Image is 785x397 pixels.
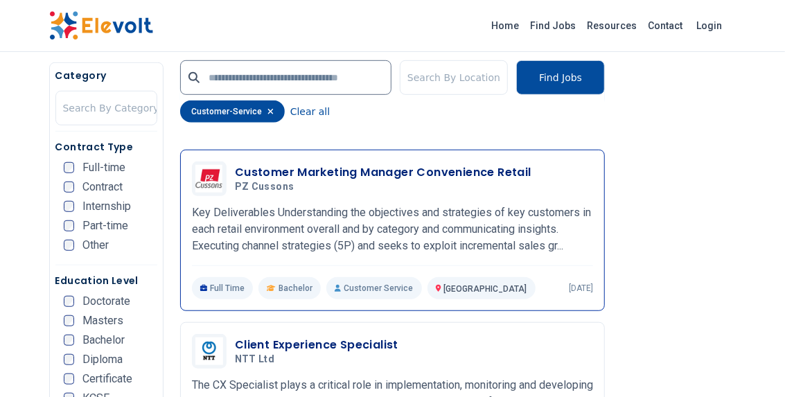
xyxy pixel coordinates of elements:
span: Bachelor [279,283,312,294]
input: Part-time [64,220,75,231]
span: Bachelor [82,335,125,346]
h5: Contract Type [55,140,157,154]
input: Other [64,240,75,251]
iframe: Chat Widget [716,330,785,397]
h5: Education Level [55,274,157,288]
span: Masters [82,315,123,326]
h3: Customer Marketing Manager Convenience Retail [235,164,531,181]
h3: Client Experience Specialist [235,337,398,353]
span: Doctorate [82,296,130,307]
span: Internship [82,201,131,212]
div: customer-service [180,100,285,123]
input: Bachelor [64,335,75,346]
span: Certificate [82,373,132,385]
span: PZ Cussons [235,181,294,193]
input: Diploma [64,354,75,365]
input: Doctorate [64,296,75,307]
p: [DATE] [569,283,593,294]
button: Find Jobs [516,60,605,95]
input: Internship [64,201,75,212]
p: Customer Service [326,277,421,299]
input: Certificate [64,373,75,385]
a: Contact [643,15,689,37]
span: [GEOGRAPHIC_DATA] [444,284,527,294]
span: Contract [82,182,123,193]
span: Part-time [82,220,128,231]
input: Masters [64,315,75,326]
p: Key Deliverables Understanding the objectives and strategies of key customers in each retail envi... [192,204,593,254]
h5: Category [55,69,157,82]
span: Other [82,240,109,251]
button: Clear all [290,100,330,123]
a: Home [486,15,525,37]
p: Full Time [192,277,254,299]
img: Elevolt [49,11,153,40]
input: Contract [64,182,75,193]
a: Find Jobs [525,15,582,37]
a: Login [689,12,731,39]
a: PZ CussonsCustomer Marketing Manager Convenience RetailPZ CussonsKey Deliverables Understanding t... [192,161,593,299]
span: Full-time [82,162,125,173]
a: Resources [582,15,643,37]
span: Diploma [82,354,123,365]
img: PZ Cussons [195,165,223,192]
span: NTT Ltd [235,353,274,366]
input: Full-time [64,162,75,173]
img: NTT Ltd [195,337,223,366]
